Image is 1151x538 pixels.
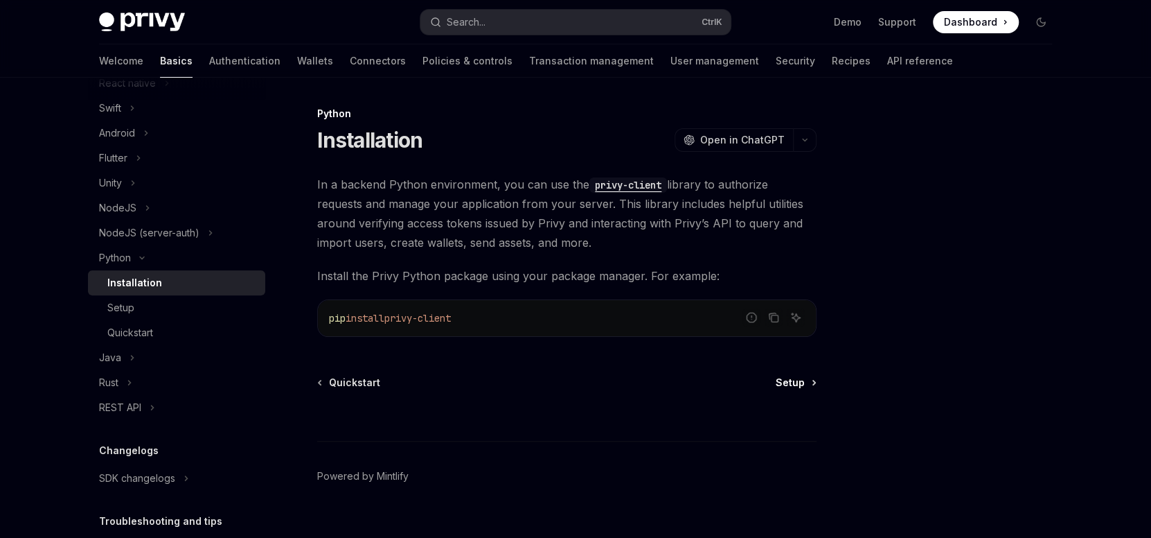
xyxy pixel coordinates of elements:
[317,107,817,121] div: Python
[1030,11,1052,33] button: Toggle dark mode
[99,100,121,116] div: Swift
[99,470,175,487] div: SDK changelogs
[420,10,731,35] button: Open search
[933,11,1019,33] a: Dashboard
[99,513,222,530] h5: Troubleshooting and tips
[107,300,134,316] div: Setup
[88,466,265,491] button: Toggle SDK changelogs section
[447,14,485,31] div: Search...
[88,121,265,146] button: Toggle Android section
[329,312,346,324] span: pip
[317,175,817,252] span: In a backend Python environment, you can use the library to authorize requests and manage your ap...
[329,376,380,390] span: Quickstart
[99,442,159,459] h5: Changelogs
[88,196,265,220] button: Toggle NodeJS section
[99,175,122,191] div: Unity
[99,225,199,241] div: NodeJS (server-auth)
[670,44,759,78] a: User management
[834,15,862,29] a: Demo
[944,15,997,29] span: Dashboard
[589,177,667,193] code: privy-client
[675,128,793,152] button: Open in ChatGPT
[787,309,805,327] button: Ask AI
[99,44,143,78] a: Welcome
[107,324,153,341] div: Quickstart
[88,96,265,121] button: Toggle Swift section
[700,133,785,147] span: Open in ChatGPT
[88,171,265,196] button: Toggle Unity section
[317,469,409,483] a: Powered by Mintlify
[776,376,805,390] span: Setup
[776,376,815,390] a: Setup
[350,44,406,78] a: Connectors
[346,312,384,324] span: install
[99,349,121,366] div: Java
[88,295,265,320] a: Setup
[160,44,193,78] a: Basics
[88,395,265,420] button: Toggle REST API section
[99,150,127,166] div: Flutter
[887,44,953,78] a: API reference
[99,399,141,416] div: REST API
[88,370,265,395] button: Toggle Rust section
[317,128,422,153] h1: Installation
[88,245,265,270] button: Toggle Python section
[317,266,817,286] span: Install the Privy Python package using your package manager. For example:
[88,320,265,345] a: Quickstart
[99,250,131,266] div: Python
[209,44,280,78] a: Authentication
[88,220,265,245] button: Toggle NodeJS (server-auth) section
[107,275,162,291] div: Installation
[702,17,722,28] span: Ctrl K
[589,177,667,191] a: privy-client
[99,125,135,141] div: Android
[88,345,265,370] button: Toggle Java section
[99,374,118,391] div: Rust
[765,309,783,327] button: Copy the contents from the code block
[88,270,265,295] a: Installation
[99,200,136,216] div: NodeJS
[319,376,380,390] a: Quickstart
[878,15,916,29] a: Support
[742,309,760,327] button: Report incorrect code
[422,44,512,78] a: Policies & controls
[99,12,185,32] img: dark logo
[529,44,654,78] a: Transaction management
[384,312,451,324] span: privy-client
[776,44,815,78] a: Security
[832,44,871,78] a: Recipes
[88,146,265,171] button: Toggle Flutter section
[297,44,333,78] a: Wallets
